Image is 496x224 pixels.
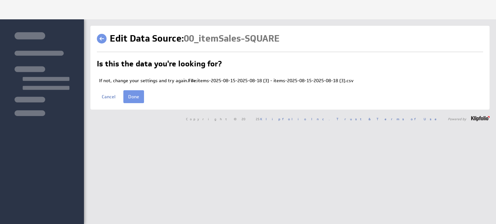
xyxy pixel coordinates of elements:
h1: Edit Data Source: [110,32,280,45]
span: Powered by [448,117,466,121]
span: 00_itemSales-SQUARE [184,33,280,44]
img: skeleton-sidenav.svg [15,32,69,116]
a: Cancel [97,90,120,103]
img: logo-footer.png [471,116,490,121]
a: Trust & Terms of Use [336,117,441,121]
h2: Is this the data you're looking for? [97,60,222,70]
input: Done [123,90,144,103]
span: File: [188,78,197,83]
a: Klipfolio Inc. [260,117,330,121]
span: Copyright © 2025 [186,117,330,121]
p: If not, change your settings and try again. items-2025-08-15-2025-08-18 (3) - items-2025-08-15-20... [99,78,483,84]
